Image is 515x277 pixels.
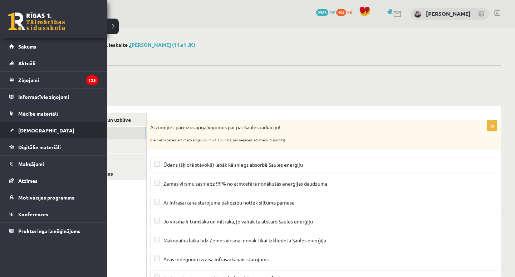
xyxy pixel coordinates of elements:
a: 2583 mP [316,9,335,15]
span: 194 [336,9,346,16]
span: Proktoringa izmēģinājums [18,228,80,234]
a: Konferences [9,206,98,222]
span: [DEMOGRAPHIC_DATA] [18,127,74,134]
span: Ar infrasarkanā starojuma palīdzību notiek siltuma pārnese [163,199,295,206]
a: Ziņojumi135 [9,72,98,88]
p: 3p [487,120,497,131]
span: mP [329,9,335,15]
input: Zemes virsmu sasniedz 99% no atmosfērā nonākušās enerģijas daudzuma [154,180,160,186]
a: Maksājumi [9,156,98,172]
img: Vaļerija Guka [414,11,421,18]
span: Ūdens (šķidrā stāvoklī) labāk kā sniegs absorbē Saules enerģiju [163,161,303,168]
span: Mācību materiāli [18,110,58,117]
a: 194 xp [336,9,355,15]
span: Digitālie materiāli [18,144,61,150]
span: xp [347,9,352,15]
p: Atzīmējiet pareizos apgalvojumus par par Saules radiāciju! [150,124,461,131]
a: Rīgas 1. Tālmācības vidusskola [8,12,65,30]
a: [PERSON_NAME] [426,10,471,17]
a: Sākums [9,38,98,55]
span: Atzīmes [18,177,38,184]
span: Sākums [18,43,36,50]
input: Ādas iedegumu izraisa infrasarkanais starojums [154,256,160,261]
legend: Ziņojumi [18,72,98,88]
span: Mākoņainā laikā līdz Zemes virsmai nonāk tikai izkliedētā Saules enerģija [163,237,326,243]
a: Mācību materiāli [9,105,98,122]
a: Proktoringa izmēģinājums [9,223,98,239]
sub: (Par katru pareizi atzīmētu apgalvojumu + 1 punkts, par nepareizi atzīmētu -1 punkts) [150,137,285,142]
span: Aktuāli [18,60,35,66]
h2: Ģeogrāfija 11.a1 JK klase 1. ieskaite , [43,42,501,48]
span: Konferences [18,211,48,217]
input: Jo virsma ir tumšāka un mitrāka, jo vairāk tā atstaro Saules enerģiju [154,218,160,223]
span: Ādas iedegumu izraisa infrasarkanais starojums [163,256,269,262]
input: Mākoņainā laikā līdz Zemes virsmai nonāk tikai izkliedētā Saules enerģija [154,237,160,242]
i: 135 [86,75,98,85]
span: Jo virsma ir tumšāka un mitrāka, jo vairāk tā atstaro Saules enerģiju [163,218,313,225]
span: Motivācijas programma [18,194,75,201]
input: Ar infrasarkanā starojuma palīdzību notiek siltuma pārnese [154,199,160,205]
a: Aktuāli [9,55,98,71]
span: Zemes virsmu sasniedz 99% no atmosfērā nonākušās enerģijas daudzuma [163,180,327,187]
a: Atzīmes [9,172,98,189]
a: Motivācijas programma [9,189,98,206]
input: Ūdens (šķidrā stāvoklī) labāk kā sniegs absorbē Saules enerģiju [154,161,160,167]
a: [PERSON_NAME] (11.a1 JK) [130,41,195,48]
a: Informatīvie ziņojumi [9,89,98,105]
a: [DEMOGRAPHIC_DATA] [9,122,98,138]
legend: Informatīvie ziņojumi [18,89,98,105]
span: 2583 [316,9,328,16]
a: Digitālie materiāli [9,139,98,155]
legend: Maksājumi [18,156,98,172]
